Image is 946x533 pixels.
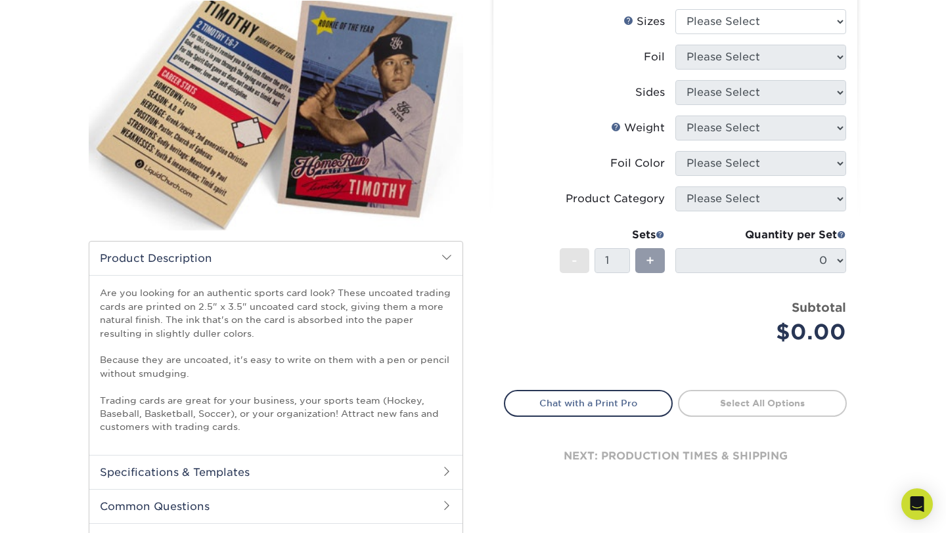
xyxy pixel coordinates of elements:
span: + [646,251,654,270]
div: Quantity per Set [675,227,846,243]
div: Product Category [566,191,665,207]
p: Are you looking for an authentic sports card look? These uncoated trading cards are printed on 2.... [100,286,452,433]
div: Sizes [623,14,665,30]
a: Chat with a Print Pro [504,390,673,416]
span: - [572,251,577,270]
div: Foil [644,49,665,65]
div: Sets [560,227,665,243]
h2: Specifications & Templates [89,455,462,489]
h2: Product Description [89,242,462,275]
div: Foil Color [610,156,665,171]
a: Select All Options [678,390,847,416]
strong: Subtotal [792,300,846,314]
div: $0.00 [685,316,846,348]
div: Sides [635,85,665,100]
h2: Common Questions [89,489,462,523]
div: next: production times & shipping [504,417,847,496]
div: Weight [611,120,665,136]
div: Open Intercom Messenger [901,488,933,520]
